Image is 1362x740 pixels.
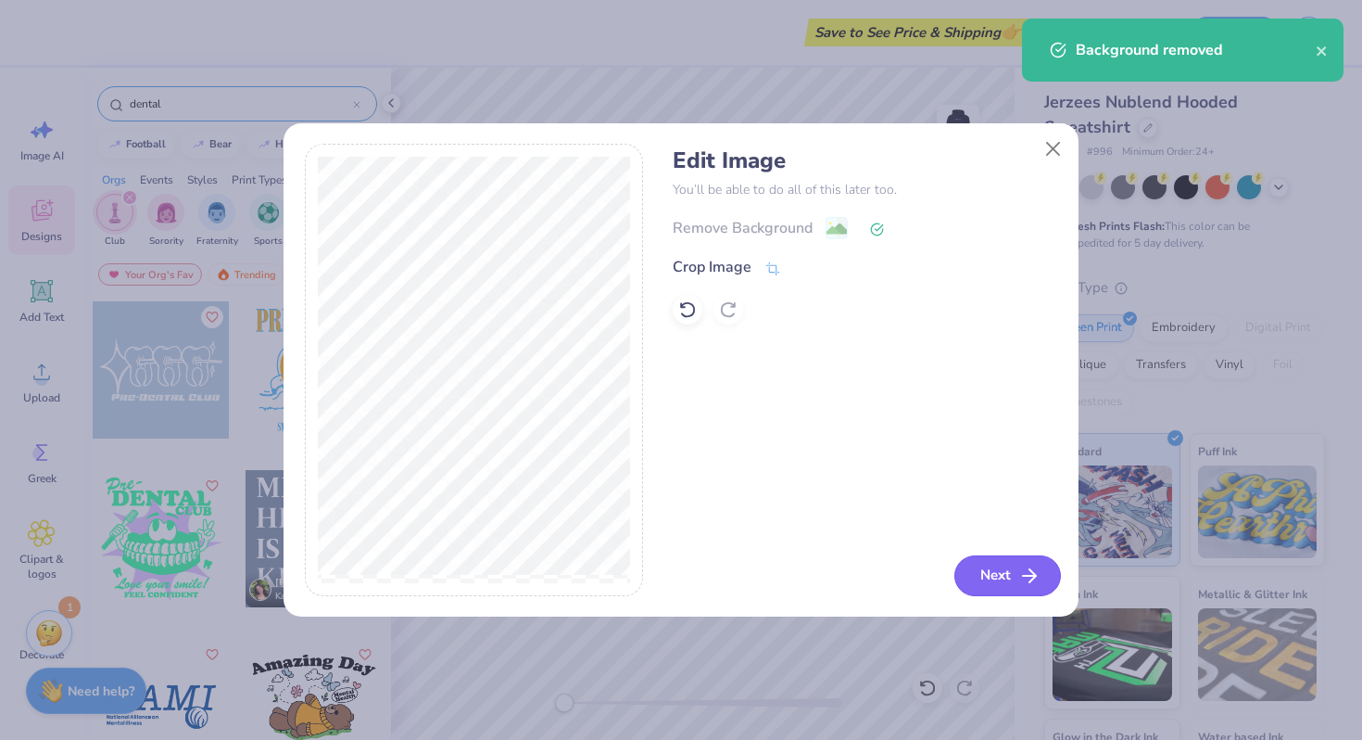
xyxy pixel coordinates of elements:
[1076,39,1316,61] div: Background removed
[673,256,751,278] div: Crop Image
[673,180,1057,199] p: You’ll be able to do all of this later too.
[673,147,1057,174] h4: Edit Image
[1036,131,1071,166] button: Close
[1316,39,1329,61] button: close
[954,555,1061,596] button: Next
